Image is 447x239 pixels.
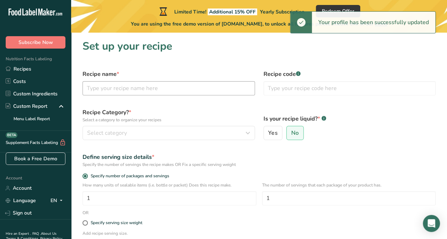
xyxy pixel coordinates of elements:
a: Language [6,194,36,207]
div: Limited Time! [158,7,304,16]
label: Recipe name [83,70,255,78]
button: Redeem Offer [316,5,360,17]
div: Specify the number of servings the recipe makes OR Fix a specific serving weight [83,161,436,168]
span: You are using the free demo version of [DOMAIN_NAME], to unlock all features please choose one of... [131,20,387,28]
div: OR [78,210,93,216]
input: Type your recipe code here [264,81,436,95]
span: Specify number of packages and servings [88,173,169,179]
div: Define serving size details [83,153,436,161]
div: EN [50,196,65,205]
a: Hire an Expert . [6,231,31,236]
a: FAQ . [32,231,41,236]
span: Subscribe Now [18,39,53,46]
h1: Set up your recipe [83,38,436,54]
label: Is your recipe liquid? [264,115,436,123]
input: Type your recipe name here [83,81,255,95]
div: Your profile has been successfully updated [312,12,435,33]
div: Specify serving size weight [91,220,142,226]
p: Select a category to organize your recipes [83,117,255,123]
p: How many units of sealable items (i.e. bottle or packet) Does this recipe make. [83,182,256,188]
label: Recipe code [264,70,436,78]
button: Select category [83,126,255,140]
label: Recipe Category? [83,108,255,123]
p: Add recipe serving size. [83,230,436,237]
span: Redeem Offer [322,7,354,15]
div: BETA [6,132,17,138]
span: Yearly Subscription [260,9,304,15]
div: Open Intercom Messenger [423,215,440,232]
p: The number of servings that each package of your product has. [262,182,436,188]
span: No [291,129,299,137]
div: Custom Report [6,102,47,110]
span: Yes [268,129,277,137]
a: Book a Free Demo [6,152,65,165]
button: Subscribe Now [6,36,65,49]
span: Select category [87,129,127,137]
span: Additional 15% OFF [208,9,257,15]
